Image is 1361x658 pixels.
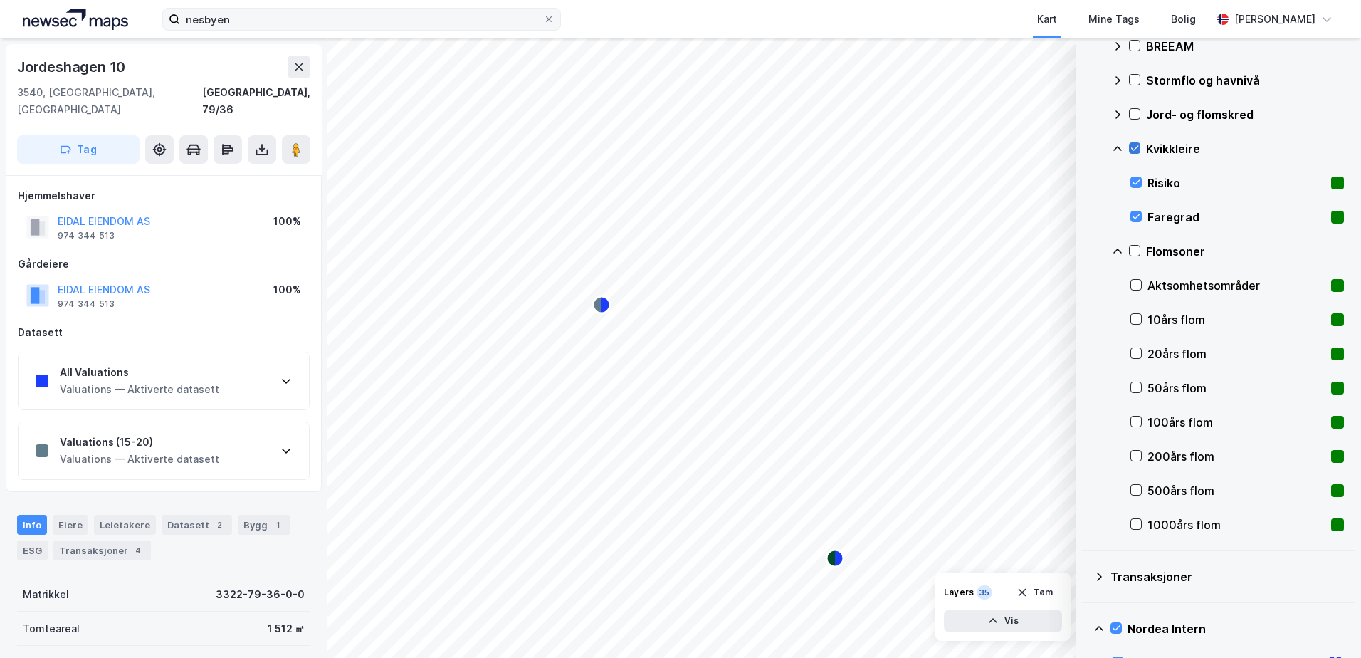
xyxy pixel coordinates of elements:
[17,56,128,78] div: Jordeshagen 10
[131,543,145,558] div: 4
[273,281,301,298] div: 100%
[162,515,232,535] div: Datasett
[18,256,310,273] div: Gårdeiere
[1147,448,1325,465] div: 200års flom
[977,585,992,600] div: 35
[60,364,219,381] div: All Valuations
[60,451,219,468] div: Valuations — Aktiverte datasett
[238,515,290,535] div: Bygg
[1146,72,1344,89] div: Stormflo og havnivå
[1088,11,1140,28] div: Mine Tags
[212,518,226,532] div: 2
[1290,590,1361,658] iframe: Chat Widget
[1147,345,1325,362] div: 20års flom
[1234,11,1315,28] div: [PERSON_NAME]
[593,296,610,313] div: Map marker
[53,515,88,535] div: Eiere
[1147,380,1325,397] div: 50års flom
[1147,482,1325,499] div: 500års flom
[60,381,219,398] div: Valuations — Aktiverte datasett
[1147,174,1325,192] div: Risiko
[1110,568,1344,585] div: Transaksjoner
[1147,414,1325,431] div: 100års flom
[94,515,156,535] div: Leietakere
[1147,311,1325,328] div: 10års flom
[1147,277,1325,294] div: Aktsomhetsområder
[1146,243,1344,260] div: Flomsoner
[1146,38,1344,55] div: BREEAM
[180,9,543,30] input: Søk på adresse, matrikkel, gårdeiere, leietakere eller personer
[18,187,310,204] div: Hjemmelshaver
[202,84,310,118] div: [GEOGRAPHIC_DATA], 79/36
[1128,620,1344,637] div: Nordea Intern
[1147,209,1325,226] div: Faregrad
[1146,140,1344,157] div: Kvikkleire
[60,434,219,451] div: Valuations (15-20)
[270,518,285,532] div: 1
[17,515,47,535] div: Info
[17,540,48,560] div: ESG
[216,586,305,603] div: 3322-79-36-0-0
[23,9,128,30] img: logo.a4113a55bc3d86da70a041830d287a7e.svg
[826,550,844,567] div: Map marker
[58,298,115,310] div: 974 344 513
[23,586,69,603] div: Matrikkel
[17,135,140,164] button: Tag
[23,620,80,637] div: Tomteareal
[1146,106,1344,123] div: Jord- og flomskred
[53,540,151,560] div: Transaksjoner
[17,84,202,118] div: 3540, [GEOGRAPHIC_DATA], [GEOGRAPHIC_DATA]
[944,610,1062,632] button: Vis
[1007,581,1062,604] button: Tøm
[273,213,301,230] div: 100%
[1171,11,1196,28] div: Bolig
[1037,11,1057,28] div: Kart
[18,324,310,341] div: Datasett
[268,620,305,637] div: 1 512 ㎡
[58,230,115,241] div: 974 344 513
[1147,516,1325,533] div: 1000års flom
[944,587,974,598] div: Layers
